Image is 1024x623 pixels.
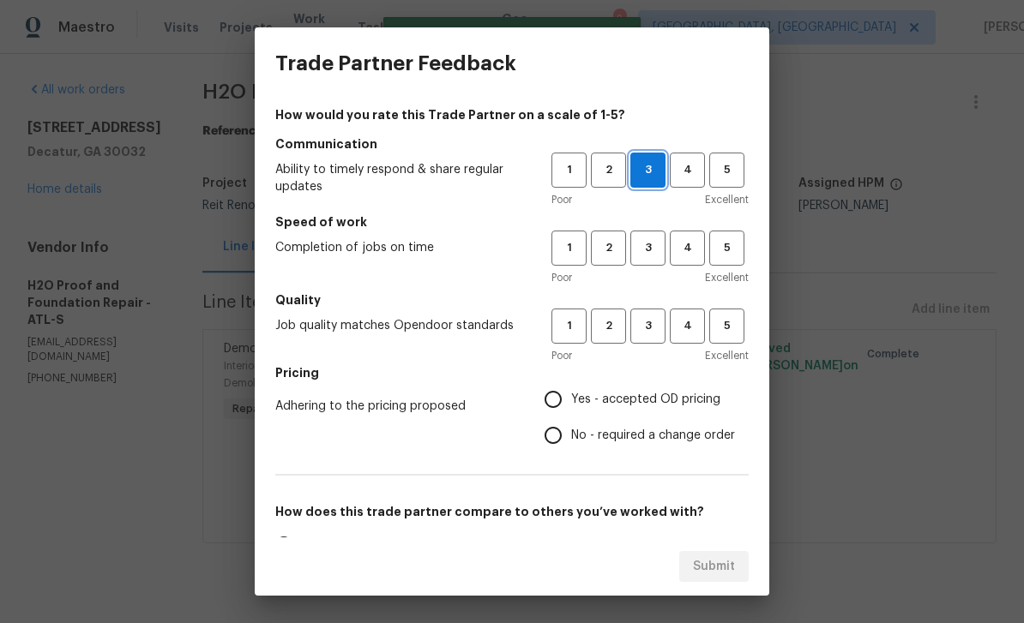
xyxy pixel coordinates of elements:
[275,135,749,153] h5: Communication
[711,316,743,336] span: 5
[275,291,749,309] h5: Quality
[275,51,516,75] h3: Trade Partner Feedback
[672,160,703,180] span: 4
[275,106,749,123] h4: How would you rate this Trade Partner on a scale of 1-5?
[551,231,587,266] button: 1
[275,364,749,381] h5: Pricing
[571,427,735,445] span: No - required a change order
[705,269,749,286] span: Excellent
[709,153,744,188] button: 5
[551,347,572,364] span: Poor
[275,503,749,520] h5: How does this trade partner compare to others you’ve worked with?
[709,231,744,266] button: 5
[670,231,705,266] button: 4
[711,238,743,258] span: 5
[630,231,666,266] button: 3
[591,309,626,344] button: 2
[630,153,666,188] button: 3
[275,398,517,415] span: Adhering to the pricing proposed
[631,160,665,180] span: 3
[591,231,626,266] button: 2
[275,161,524,195] span: Ability to timely respond & share regular updates
[275,317,524,334] span: Job quality matches Opendoor standards
[551,153,587,188] button: 1
[672,316,703,336] span: 4
[632,316,664,336] span: 3
[670,309,705,344] button: 4
[545,381,749,453] div: Pricing
[709,309,744,344] button: 5
[711,160,743,180] span: 5
[630,309,666,344] button: 3
[632,238,664,258] span: 3
[275,213,749,231] h5: Speed of work
[593,160,624,180] span: 2
[672,238,703,258] span: 4
[591,153,626,188] button: 2
[593,238,624,258] span: 2
[553,316,585,336] span: 1
[275,239,524,256] span: Completion of jobs on time
[571,391,720,409] span: Yes - accepted OD pricing
[705,191,749,208] span: Excellent
[551,269,572,286] span: Poor
[553,238,585,258] span: 1
[553,160,585,180] span: 1
[705,347,749,364] span: Excellent
[593,316,624,336] span: 2
[670,153,705,188] button: 4
[551,309,587,344] button: 1
[302,536,485,554] span: This is my favorite trade partner
[551,191,572,208] span: Poor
